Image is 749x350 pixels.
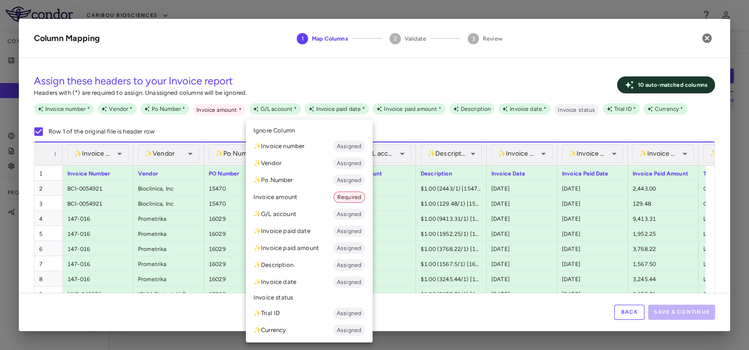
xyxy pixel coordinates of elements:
[253,126,295,135] span: Ignore Column
[246,138,373,155] li: ✨ Invoice number
[246,322,373,339] li: ✨ Currency
[333,326,365,334] span: Assigned
[333,176,365,184] span: Assigned
[246,172,373,189] li: ✨ Po Number
[334,193,365,201] span: Required
[333,142,365,150] span: Assigned
[333,278,365,286] span: Assigned
[333,210,365,218] span: Assigned
[333,159,365,167] span: Assigned
[246,240,373,257] li: ✨ Invoice paid amount
[246,155,373,172] li: ✨ Vendor
[333,309,365,317] span: Assigned
[246,206,373,223] li: ✨ G/L account
[333,261,365,269] span: Assigned
[246,274,373,291] li: ✨ Invoice date
[246,257,373,274] li: ✨ Description
[246,223,373,240] li: ✨ Invoice paid date
[333,244,365,252] span: Assigned
[246,305,373,322] li: ✨ Trial ID
[246,291,373,305] li: Invoice status
[246,189,373,206] li: Invoice amount
[333,227,365,235] span: Assigned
